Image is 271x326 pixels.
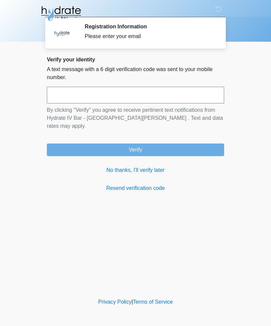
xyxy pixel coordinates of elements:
p: A text message with a 6 digit verification code was sent to your mobile number. [47,65,224,81]
p: By clicking "Verify" you agree to receive pertinent text notifications from Hydrate IV Bar - [GEO... [47,106,224,130]
a: | [131,299,133,305]
a: Privacy Policy [98,299,132,305]
img: Hydrate IV Bar - Fort Collins Logo [40,5,82,22]
img: Agent Avatar [52,23,72,43]
button: Verify [47,143,224,156]
a: Terms of Service [133,299,173,305]
h2: Verify your identity [47,56,224,63]
div: Please enter your email [85,32,214,40]
a: Resend verification code [47,184,224,192]
a: No thanks, I'll verify later [47,166,224,174]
